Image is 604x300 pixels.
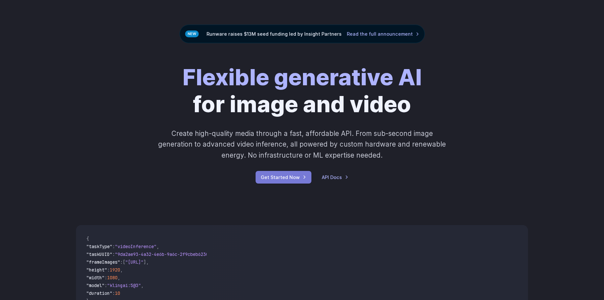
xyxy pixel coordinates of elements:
[322,174,348,181] a: API Docs
[86,290,112,296] span: "duration"
[123,259,125,265] span: [
[182,64,422,91] strong: Flexible generative AI
[347,30,419,38] a: Read the full announcement
[180,25,425,43] div: Runware raises $13M seed funding led by Insight Partners
[112,251,115,257] span: :
[110,267,120,273] span: 1920
[256,171,311,184] a: Get Started Now
[86,236,89,242] span: {
[86,267,107,273] span: "height"
[157,128,447,161] p: Create high-quality media through a fast, affordable API. From sub-second image generation to adv...
[115,251,214,257] span: "9da2ae93-4a32-4e6b-9a6c-2f9cbeb62301"
[112,244,115,249] span: :
[120,259,123,265] span: :
[115,290,120,296] span: 10
[86,244,112,249] span: "taskType"
[105,275,107,281] span: :
[146,259,149,265] span: ,
[115,244,157,249] span: "videoInference"
[107,282,141,288] span: "klingai:5@3"
[107,275,118,281] span: 1080
[105,282,107,288] span: :
[86,282,105,288] span: "model"
[182,64,422,118] h1: for image and video
[86,275,105,281] span: "width"
[141,282,144,288] span: ,
[120,267,123,273] span: ,
[86,251,112,257] span: "taskUUID"
[112,290,115,296] span: :
[107,267,110,273] span: :
[125,259,144,265] span: "[URL]"
[157,244,159,249] span: ,
[86,259,120,265] span: "frameImages"
[144,259,146,265] span: ]
[118,275,120,281] span: ,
